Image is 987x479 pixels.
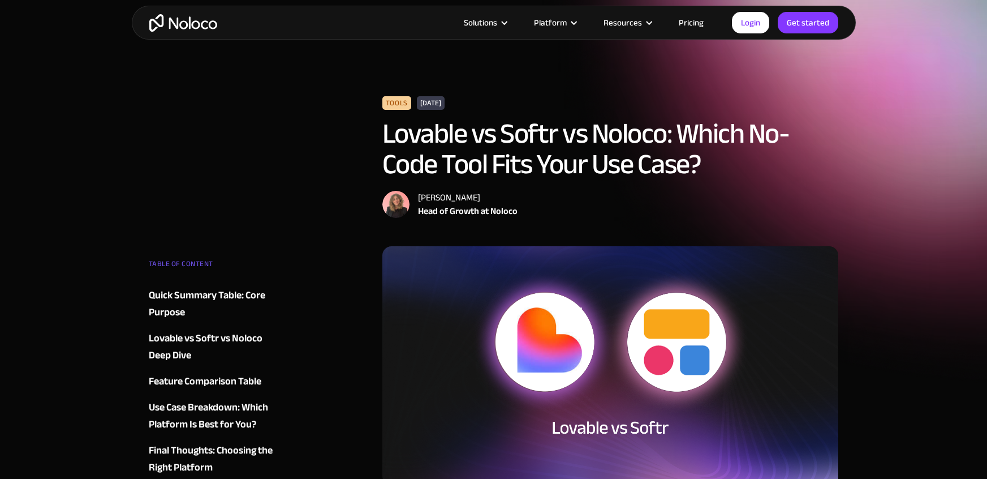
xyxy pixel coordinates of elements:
a: Final Thoughts: Choosing the Right Platform [149,442,286,476]
div: Solutions [464,15,497,30]
div: TABLE OF CONTENT [149,255,286,278]
a: Pricing [665,15,718,30]
a: Lovable vs Softr vs Noloco Deep Dive [149,330,286,364]
a: Get started [778,12,838,33]
div: Resources [589,15,665,30]
div: Platform [520,15,589,30]
div: Solutions [450,15,520,30]
div: Platform [534,15,567,30]
a: Login [732,12,769,33]
a: home [149,14,217,32]
div: Resources [604,15,642,30]
h1: Lovable vs Softr vs Noloco: Which No-Code Tool Fits Your Use Case? [382,118,839,179]
div: Head of Growth at Noloco [418,204,518,218]
div: Feature Comparison Table [149,373,261,390]
div: [PERSON_NAME] [418,191,518,204]
a: Use Case Breakdown: Which Platform Is Best for You? [149,399,286,433]
div: [DATE] [417,96,445,110]
a: Feature Comparison Table [149,373,286,390]
a: Quick Summary Table: Core Purpose [149,287,286,321]
div: Tools [382,96,411,110]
